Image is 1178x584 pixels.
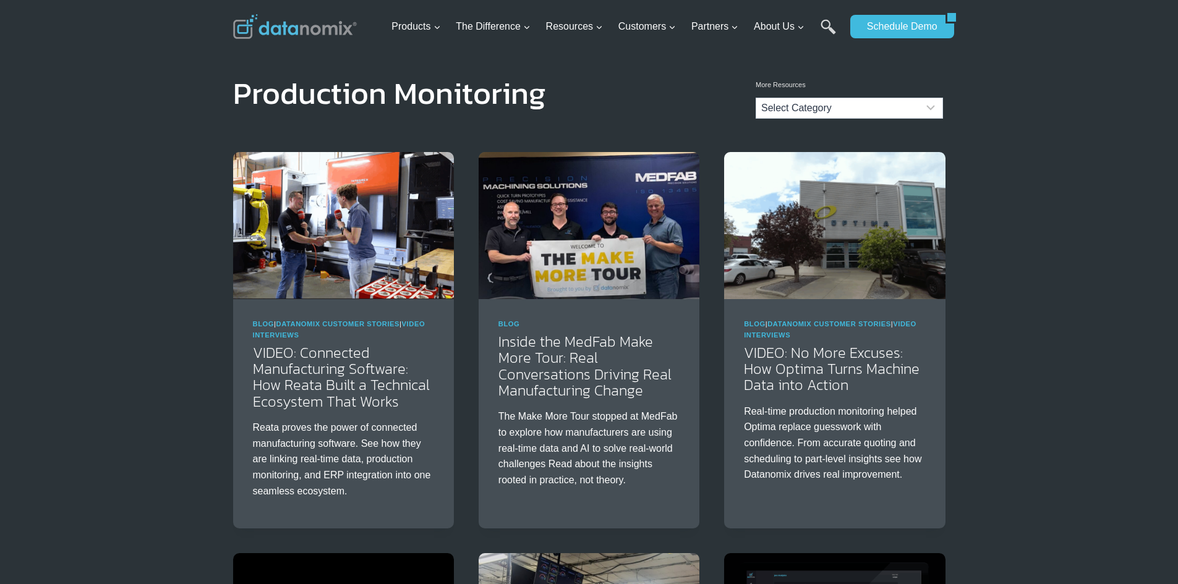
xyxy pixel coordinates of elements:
img: Reata’s Connected Manufacturing Software Ecosystem [233,152,454,299]
span: | | [253,320,425,339]
h1: Production Monitoring [233,84,546,103]
a: Datanomix Customer Stories [276,320,400,328]
p: More Resources [756,80,943,91]
span: About Us [754,19,805,35]
a: Blog [253,320,275,328]
a: Blog [498,320,520,328]
span: Resources [546,19,603,35]
p: The Make More Tour stopped at MedFab to explore how manufacturers are using real-time data and AI... [498,408,680,488]
p: Real-time production monitoring helped Optima replace guesswork with confidence. From accurate qu... [744,404,925,483]
span: Products [391,19,440,35]
img: Make More Tour at Medfab - See how AI in Manufacturing is taking the spotlight [479,152,699,299]
p: Reata proves the power of connected manufacturing software. See how they are linking real-time da... [253,420,434,499]
img: Datanomix [233,14,357,39]
a: Inside the MedFab Make More Tour: Real Conversations Driving Real Manufacturing Change [498,331,672,401]
span: The Difference [456,19,531,35]
a: VIDEO: No More Excuses: How Optima Turns Machine Data into Action [744,342,920,396]
nav: Primary Navigation [386,7,844,47]
span: Customers [618,19,676,35]
a: Blog [744,320,766,328]
a: Datanomix Customer Stories [767,320,891,328]
a: VIDEO: Connected Manufacturing Software: How Reata Built a Technical Ecosystem That Works [253,342,430,412]
span: Partners [691,19,738,35]
a: Schedule Demo [850,15,945,38]
a: Search [821,19,836,47]
img: Discover how Optima Manufacturing uses Datanomix to turn raw machine data into real-time insights... [724,152,945,299]
span: | | [744,320,916,339]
